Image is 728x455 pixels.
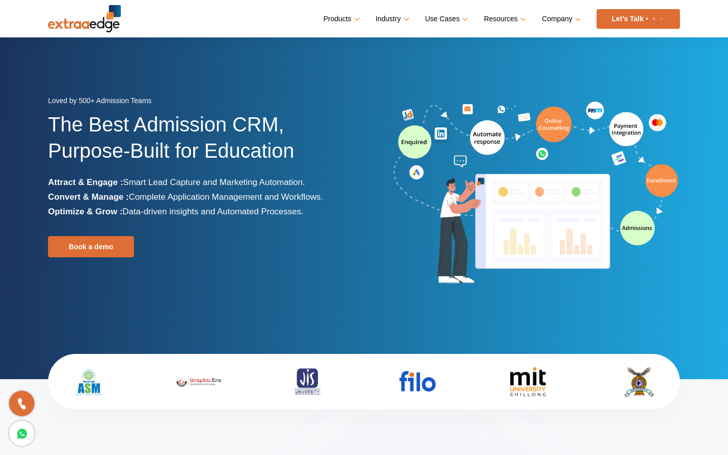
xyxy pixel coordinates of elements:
[48,207,122,216] b: Optimize & Grow :
[425,12,466,26] a: Use Cases
[597,9,680,29] a: Let’s Talk
[48,192,129,202] b: Convert & Manage :
[376,12,407,26] a: Industry
[48,94,356,111] div: Loved by 500+ Admission Teams
[392,99,680,288] img: admission-software-home-page-header
[324,12,358,26] a: Products
[48,236,134,257] a: Book a demo
[123,177,305,187] span: Smart Lead Capture and Marketing Automation.
[122,207,303,216] span: Data-driven insights and Automated Processes.
[48,111,356,175] h1: The Best Admission CRM, Purpose-Built for Education
[542,12,579,26] a: Company
[129,192,323,202] span: Complete Application Management and Workflows.
[48,177,123,187] b: Attract & Engage :
[484,12,524,26] a: Resources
